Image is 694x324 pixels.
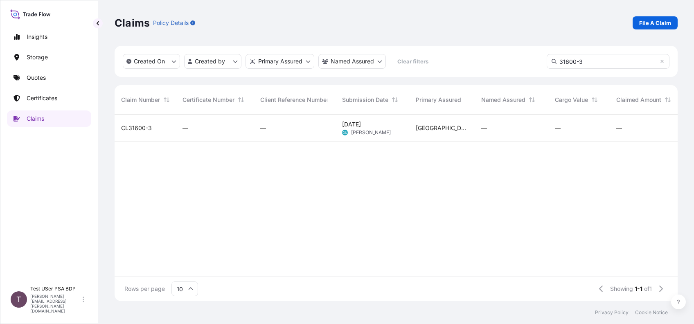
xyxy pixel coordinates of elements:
[595,309,629,316] a: Privacy Policy
[342,96,388,104] span: Submission Date
[121,96,160,104] span: Claim Number
[121,124,152,132] span: CL31600-3
[27,115,44,123] p: Claims
[183,124,188,132] span: —
[7,49,91,65] a: Storage
[236,95,246,105] button: Sort
[7,29,91,45] a: Insights
[635,285,642,293] span: 1-1
[331,57,374,65] p: Named Assured
[195,57,225,65] p: Created by
[30,286,81,292] p: Test USer PSA BDP
[27,74,46,82] p: Quotes
[342,128,347,137] span: GU
[416,124,468,132] span: [GEOGRAPHIC_DATA]
[342,120,361,128] span: [DATE]
[260,124,266,132] span: —
[162,95,171,105] button: Sort
[590,95,599,105] button: Sort
[153,19,189,27] p: Policy Details
[663,95,673,105] button: Sort
[644,285,652,293] span: of 1
[183,96,234,104] span: Certificate Number
[30,294,81,313] p: [PERSON_NAME][EMAIL_ADDRESS][PERSON_NAME][DOMAIN_NAME]
[390,95,400,105] button: Sort
[547,54,669,69] input: Search Claim Number
[27,33,47,41] p: Insights
[124,285,165,293] span: Rows per page
[318,54,386,69] button: cargoOwner Filter options
[555,96,588,104] span: Cargo Value
[635,309,668,316] a: Cookie Notice
[351,129,391,136] span: [PERSON_NAME]
[258,57,302,65] p: Primary Assured
[610,285,633,293] span: Showing
[134,57,165,65] p: Created On
[397,57,428,65] p: Clear filters
[555,124,561,132] span: —
[633,16,678,29] a: File A Claim
[527,95,537,105] button: Sort
[481,96,525,104] span: Named Assured
[416,96,461,104] span: Primary Assured
[7,110,91,127] a: Claims
[184,54,241,69] button: createdBy Filter options
[123,54,180,69] button: createdOn Filter options
[246,54,314,69] button: distributor Filter options
[115,16,150,29] p: Claims
[616,96,661,104] span: Claimed Amount
[481,124,487,132] span: —
[7,70,91,86] a: Quotes
[390,55,436,68] button: Clear filters
[16,295,21,304] span: T
[27,53,48,61] p: Storage
[260,96,329,104] span: Client Reference Number
[7,90,91,106] a: Certificates
[616,124,622,132] span: —
[639,19,671,27] p: File A Claim
[27,94,57,102] p: Certificates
